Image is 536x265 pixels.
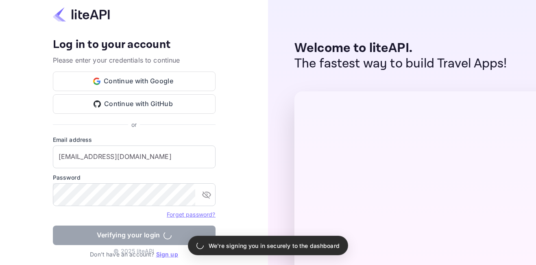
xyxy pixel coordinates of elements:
input: Enter your email address [53,146,216,168]
p: or [131,120,137,129]
p: We're signing you in securely to the dashboard [209,241,340,250]
button: toggle password visibility [198,187,215,203]
p: © 2025 liteAPI [113,247,154,255]
a: Sign up [156,251,178,258]
label: Password [53,173,216,182]
p: Welcome to liteAPI. [294,41,507,56]
button: Continue with Google [53,72,216,91]
a: Forget password? [167,210,215,218]
label: Email address [53,135,216,144]
p: Don't have an account? [53,250,216,258]
p: Please enter your credentials to continue [53,55,216,65]
p: The fastest way to build Travel Apps! [294,56,507,72]
button: Continue with GitHub [53,94,216,114]
img: liteapi [53,7,110,22]
a: Forget password? [167,211,215,218]
h4: Log in to your account [53,38,216,52]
